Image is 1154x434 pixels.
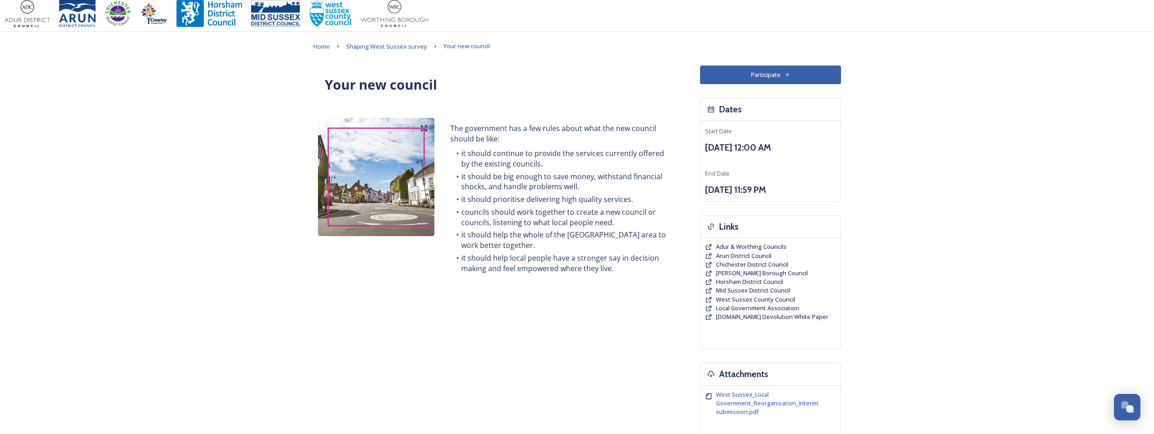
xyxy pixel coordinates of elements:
[325,76,437,93] strong: Your new council
[705,127,732,135] span: Start Date
[716,286,790,295] a: Mid Sussex District Council
[450,123,670,144] p: The government has a few rules about what the new council should be like:
[700,66,841,84] button: Participate
[716,252,771,260] a: Arun District Council
[450,172,670,192] li: it should be big enough to save money, withstand financial shocks, and handle problems well.
[705,183,836,197] h3: [DATE] 11:59 PM
[450,148,670,169] li: it should continue to provide the services currently offered by the existing councils.
[450,253,670,273] li: it should help local people have a stronger say in decision making and feel empowered where they ...
[313,41,330,52] a: Home
[716,260,788,269] a: Chichester District Council
[450,230,670,250] li: it should help the whole of the [GEOGRAPHIC_DATA] area to work better together.
[716,313,828,321] a: [DOMAIN_NAME] Devolution White Paper
[1114,394,1140,420] button: Open Chat
[716,304,799,313] a: Local Government Association
[716,390,818,416] span: West Sussex_Local Government_Reorganisation_Interim submission.pdf
[716,295,795,304] a: West Sussex County Council
[716,286,790,294] span: Mid Sussex District Council
[313,42,330,50] span: Home
[705,141,836,154] h3: [DATE] 12:00 AM
[450,207,670,227] li: councils should work together to create a new council or councils, listening to what local people...
[346,42,427,50] span: Shaping West Sussex survey
[716,295,795,303] span: West Sussex County Council
[450,194,670,205] li: it should prioritise delivering high quality services.
[716,260,788,268] span: Chichester District Council
[719,220,739,233] h3: Links
[719,103,742,116] h3: Dates
[716,242,786,251] a: Adur & Worthing Councils
[346,41,427,52] a: Shaping West Sussex survey
[719,368,768,381] h3: Attachments
[716,278,783,286] a: Horsham District Council
[716,269,808,278] a: [PERSON_NAME] Borough Council
[443,42,490,50] span: Your new council
[705,169,730,177] span: End Date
